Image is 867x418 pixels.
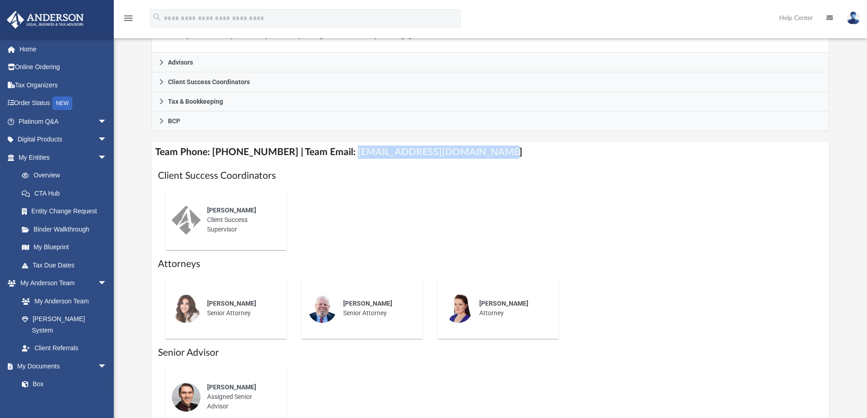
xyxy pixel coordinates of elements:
[207,383,256,391] span: [PERSON_NAME]
[13,202,121,221] a: Entity Change Request
[152,12,162,22] i: search
[158,257,823,271] h1: Attorneys
[6,131,121,149] a: Digital Productsarrow_drop_down
[207,300,256,307] span: [PERSON_NAME]
[152,92,830,111] a: Tax & Bookkeeping
[168,79,250,85] span: Client Success Coordinators
[6,76,121,94] a: Tax Organizers
[847,11,860,25] img: User Pic
[13,220,121,238] a: Binder Walkthrough
[158,169,823,182] h1: Client Success Coordinators
[13,310,116,339] a: [PERSON_NAME] System
[152,142,830,162] h4: Team Phone: [PHONE_NUMBER] | Team Email: [EMAIL_ADDRESS][DOMAIN_NAME]
[13,339,116,358] a: Client Referrals
[473,292,553,324] div: Attorney
[201,376,280,418] div: Assigned Senior Advisor
[6,58,121,76] a: Online Ordering
[13,238,116,257] a: My Blueprint
[6,357,116,375] a: My Documentsarrow_drop_down
[152,72,830,92] a: Client Success Coordinators
[152,53,830,72] a: Advisors
[168,59,193,65] span: Advisors
[337,292,416,324] div: Senior Attorney
[207,206,256,214] span: [PERSON_NAME]
[6,112,121,131] a: Platinum Q&Aarrow_drop_down
[168,118,180,124] span: BCP
[123,13,134,24] i: menu
[6,40,121,58] a: Home
[13,166,121,185] a: Overview
[98,131,116,149] span: arrow_drop_down
[308,294,337,323] img: thumbnail
[98,274,116,293] span: arrow_drop_down
[152,111,830,131] a: BCP
[172,294,201,323] img: thumbnail
[172,206,201,235] img: thumbnail
[201,292,280,324] div: Senior Attorney
[6,148,121,166] a: My Entitiesarrow_drop_down
[168,98,223,105] span: Tax & Bookkeeping
[13,375,112,393] a: Box
[158,346,823,359] h1: Senior Advisor
[13,184,121,202] a: CTA Hub
[4,11,86,29] img: Anderson Advisors Platinum Portal
[98,357,116,376] span: arrow_drop_down
[479,300,528,307] span: [PERSON_NAME]
[172,383,201,412] img: thumbnail
[13,256,121,274] a: Tax Due Dates
[343,300,392,307] span: [PERSON_NAME]
[444,294,473,323] img: thumbnail
[6,94,121,113] a: Order StatusNEW
[98,112,116,131] span: arrow_drop_down
[13,292,112,310] a: My Anderson Team
[6,274,116,292] a: My Anderson Teamarrow_drop_down
[123,17,134,24] a: menu
[201,199,280,241] div: Client Success Supervisor
[98,148,116,167] span: arrow_drop_down
[52,96,72,110] div: NEW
